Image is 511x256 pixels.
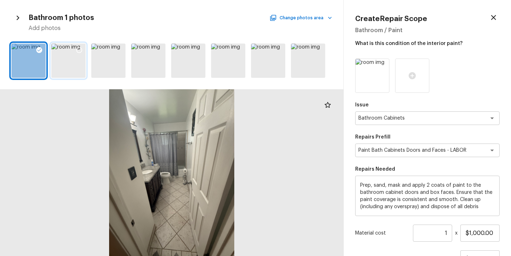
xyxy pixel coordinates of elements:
h5: Add photos [29,24,332,32]
div: x [355,225,500,242]
button: Change photos area [271,13,332,22]
h4: Bathroom 1 photos [29,13,94,22]
button: Open [487,145,497,155]
p: Repairs Needed [355,166,500,173]
h5: Bathroom / Paint [355,26,500,34]
p: Repairs Prefill [355,134,500,141]
p: Material cost [355,230,410,237]
button: Open [487,113,497,123]
p: Issue [355,101,500,109]
p: What is this condition of the interior paint? [355,37,500,47]
textarea: Prep, sand, mask and apply 2 coats of paint to the bathroom cabinet doors and box faces. Ensure t... [360,182,495,210]
textarea: Bathroom Cabinets [358,115,476,122]
img: room img [356,59,389,92]
textarea: Paint Bath Cabinets Doors and Faces - LABOR ONLY [358,147,476,154]
h4: Create Repair Scope [355,14,427,24]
